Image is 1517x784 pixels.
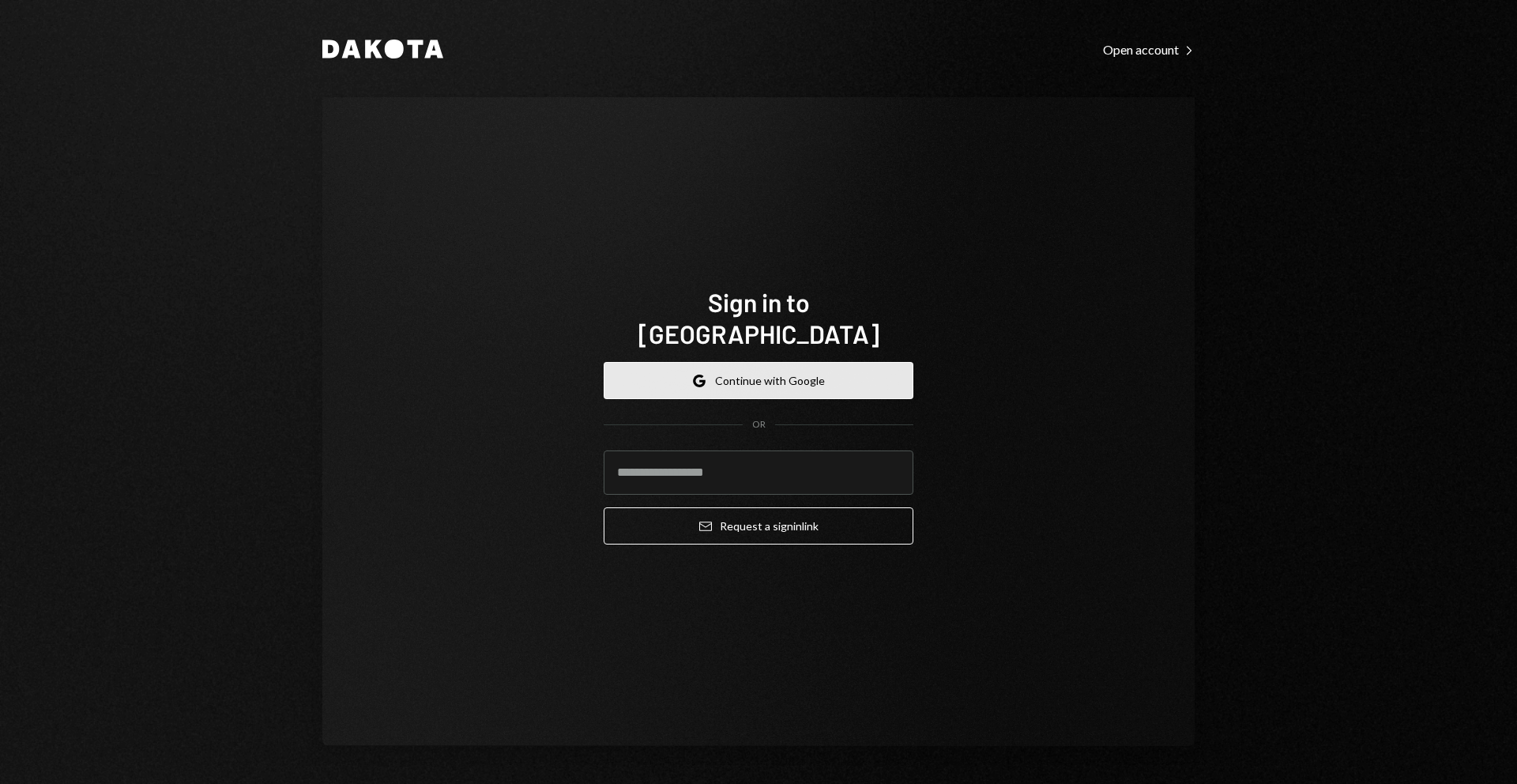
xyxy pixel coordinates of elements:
div: Open account [1103,42,1195,58]
button: Request a signinlink [604,507,913,545]
a: Open account [1103,40,1195,58]
div: OR [752,418,766,432]
h1: Sign in to [GEOGRAPHIC_DATA] [604,286,913,349]
button: Continue with Google [604,362,913,399]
